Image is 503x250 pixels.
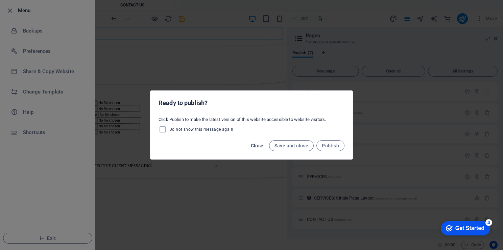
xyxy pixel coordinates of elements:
[159,99,344,107] h2: Ready to publish?
[269,140,314,151] button: Save and close
[274,143,309,148] span: Save and close
[5,3,55,18] div: Get Started 4 items remaining, 20% complete
[150,114,353,136] div: Click Publish to make the latest version of this website accessible to website visitors.
[3,3,48,8] a: Skip to main content
[316,140,344,151] button: Publish
[20,7,49,14] div: Get Started
[169,127,233,132] span: Do not show this message again
[50,1,57,8] div: 4
[322,143,339,148] span: Publish
[248,140,266,151] button: Close
[251,143,264,148] span: Close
